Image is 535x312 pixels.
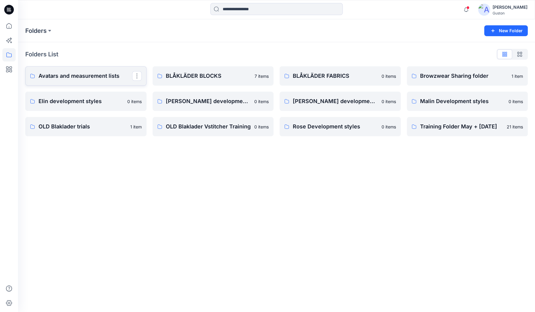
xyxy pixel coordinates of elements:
[39,72,132,80] p: Avatars and measurement lists
[280,117,401,136] a: Rose Development styles0 items
[166,97,251,106] p: [PERSON_NAME] development styles
[420,122,503,131] p: Training Folder May + [DATE]
[493,4,527,11] div: [PERSON_NAME]
[293,72,378,80] p: BLÅKLÄDER FABRICS
[407,66,528,86] a: Browzwear Sharing folder1 item
[407,117,528,136] a: Training Folder May + [DATE]21 items
[166,122,251,131] p: OLD Blaklader Vstitcher Training
[25,27,47,35] a: Folders
[420,97,505,106] p: Malin Development styles
[25,92,147,111] a: Elin development styles0 items
[280,66,401,86] a: BLÅKLÄDER FABRICS0 items
[484,25,528,36] button: New Folder
[130,124,142,130] p: 1 item
[166,72,251,80] p: BLÅKLÄDER BLOCKS
[509,98,523,105] p: 0 items
[254,124,269,130] p: 0 items
[478,4,490,16] img: avatar
[153,117,274,136] a: OLD Blaklader Vstitcher Training0 items
[39,122,127,131] p: OLD Blaklader trials
[25,50,58,59] p: Folders List
[293,97,378,106] p: [PERSON_NAME] development styles
[255,73,269,79] p: 7 items
[420,72,508,80] p: Browzwear Sharing folder
[127,98,142,105] p: 0 items
[280,92,401,111] a: [PERSON_NAME] development styles0 items
[512,73,523,79] p: 1 item
[407,92,528,111] a: Malin Development styles0 items
[507,124,523,130] p: 21 items
[382,124,396,130] p: 0 items
[25,117,147,136] a: OLD Blaklader trials1 item
[25,66,147,86] a: Avatars and measurement lists
[293,122,378,131] p: Rose Development styles
[254,98,269,105] p: 0 items
[382,98,396,105] p: 0 items
[382,73,396,79] p: 0 items
[493,11,527,15] div: Guston
[39,97,124,106] p: Elin development styles
[153,66,274,86] a: BLÅKLÄDER BLOCKS7 items
[153,92,274,111] a: [PERSON_NAME] development styles0 items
